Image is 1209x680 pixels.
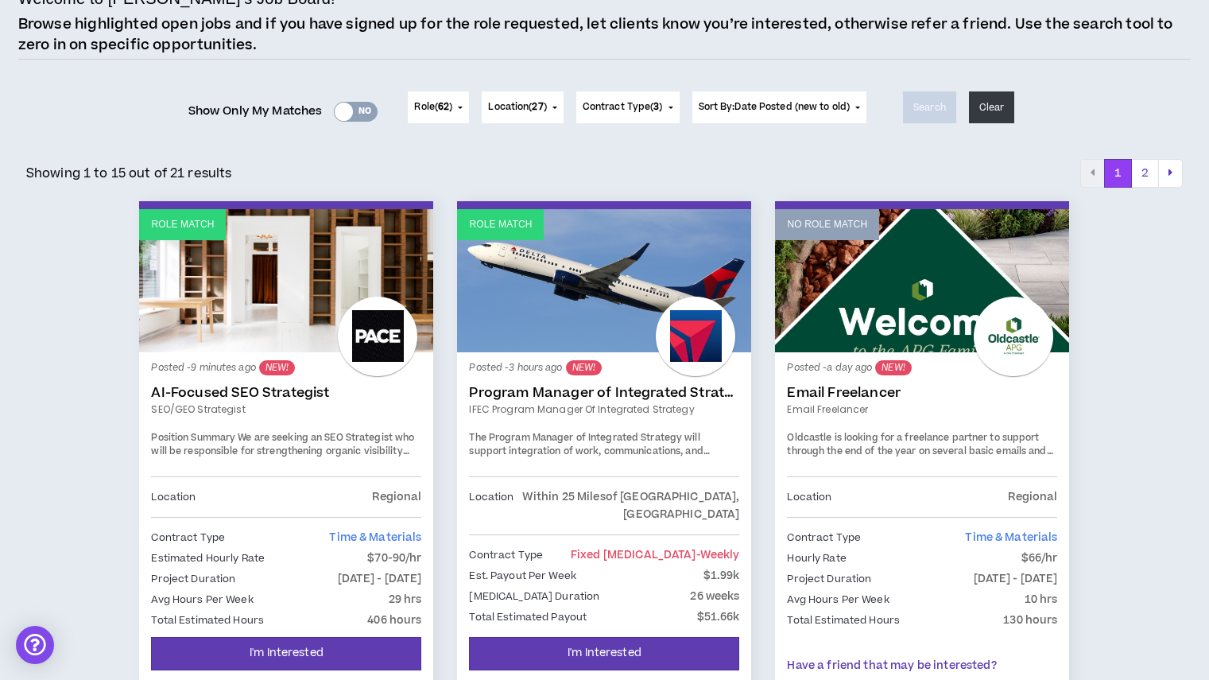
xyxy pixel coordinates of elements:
[1008,488,1057,506] p: Regional
[692,91,867,123] button: Sort By:Date Posted (new to old)
[787,431,1052,472] span: Oldcastle is looking for a freelance partner to support through the end of the year on several ba...
[568,646,641,661] span: I'm Interested
[329,530,421,546] span: Time & Materials
[1104,159,1132,188] button: 1
[250,646,324,661] span: I'm Interested
[787,217,867,232] p: No Role Match
[787,402,1057,417] a: Email Freelancer
[576,91,680,123] button: Contract Type(3)
[532,100,543,114] span: 27
[969,91,1015,123] button: Clear
[653,100,659,114] span: 3
[787,570,871,588] p: Project Duration
[775,209,1069,352] a: No Role Match
[787,658,1057,674] p: Have a friend that may be interested?
[699,100,851,114] span: Sort By: Date Posted (new to old)
[787,385,1057,401] a: Email Freelancer
[151,529,225,546] p: Contract Type
[367,550,421,567] p: $70-90/hr
[1021,550,1058,567] p: $66/hr
[787,360,1057,375] p: Posted - a day ago
[787,488,831,506] p: Location
[974,570,1058,588] p: [DATE] - [DATE]
[151,637,421,670] button: I'm Interested
[151,550,265,567] p: Estimated Hourly Rate
[151,360,421,375] p: Posted - 9 minutes ago
[151,431,235,445] strong: Position Summary
[513,488,739,523] p: Within 25 Miles of [GEOGRAPHIC_DATA], [GEOGRAPHIC_DATA]
[151,570,235,588] p: Project Duration
[438,100,449,114] span: 62
[787,612,900,629] p: Total Estimated Hours
[139,209,433,352] a: Role Match
[690,588,739,605] p: 26 weeks
[469,488,513,523] p: Location
[903,91,956,123] button: Search
[338,570,422,588] p: [DATE] - [DATE]
[151,385,421,401] a: AI-Focused SEO Strategist
[571,547,740,563] span: Fixed [MEDICAL_DATA]
[787,550,846,567] p: Hourly Rate
[18,14,1191,55] p: Browse highlighted open jobs and if you have signed up for the role requested, let clients know y...
[696,547,740,563] span: - weekly
[469,588,599,605] p: [MEDICAL_DATA] Duration
[1003,612,1057,629] p: 130 hours
[367,612,421,629] p: 406 hours
[469,360,739,375] p: Posted - 3 hours ago
[469,567,575,585] p: Est. Payout Per Week
[1080,159,1183,188] nav: pagination
[414,100,452,115] span: Role ( )
[151,488,196,506] p: Location
[703,567,740,585] p: $1.99k
[469,546,543,564] p: Contract Type
[469,608,587,626] p: Total Estimated Payout
[875,360,911,375] sup: NEW!
[1131,159,1159,188] button: 2
[389,591,422,608] p: 29 hrs
[488,100,546,115] span: Location ( )
[372,488,421,506] p: Regional
[26,164,232,183] p: Showing 1 to 15 out of 21 results
[469,217,532,232] p: Role Match
[787,591,889,608] p: Avg Hours Per Week
[151,591,253,608] p: Avg Hours Per Week
[469,402,739,417] a: IFEC Program Manager of Integrated Strategy
[482,91,563,123] button: Location(27)
[965,530,1057,546] span: Time & Materials
[457,209,751,352] a: Role Match
[469,637,739,670] button: I'm Interested
[408,91,469,123] button: Role(62)
[469,431,739,570] span: The Program Manager of Integrated Strategy will support integration of work, communications, and ...
[566,360,602,375] sup: NEW!
[1025,591,1058,608] p: 10 hrs
[469,385,739,401] a: Program Manager of Integrated Strategy
[151,612,264,629] p: Total Estimated Hours
[188,99,323,123] span: Show Only My Matches
[151,217,214,232] p: Role Match
[787,529,861,546] p: Contract Type
[151,431,414,599] span: We are seeking an SEO Strategist who will be responsible for strengthening organic visibility and...
[259,360,295,375] sup: NEW!
[697,608,740,626] p: $51.66k
[583,100,663,115] span: Contract Type ( )
[16,626,54,664] div: Open Intercom Messenger
[151,402,421,417] a: SEO/GEO Strategist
